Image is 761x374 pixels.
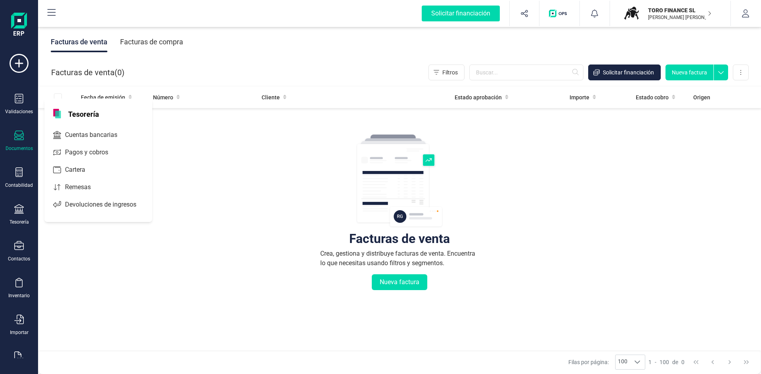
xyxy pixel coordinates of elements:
div: Tesorería [10,219,29,225]
input: Buscar... [469,65,583,80]
div: Validaciones [5,108,33,115]
div: Documentos [6,145,33,152]
p: TORO FINANCE SL [648,6,711,14]
span: Número [153,93,173,101]
button: Last Page [739,355,754,370]
span: Cuentas bancarias [62,130,132,140]
div: Crea, gestiona y distribuye facturas de venta. Encuentra lo que necesitas usando filtros y segmen... [320,249,479,268]
span: Filtros [442,68,458,76]
span: 0 [681,358,685,366]
button: TOTORO FINANCE SL[PERSON_NAME] [PERSON_NAME] VOZMEDIANO [PERSON_NAME] [620,1,721,26]
span: de [672,358,678,366]
span: 100 [660,358,669,366]
span: Origen [693,93,710,101]
div: Facturas de compra [120,32,183,52]
img: img-empty-table.svg [356,133,443,228]
span: 1 [648,358,652,366]
img: Logo de OPS [549,9,570,17]
button: Next Page [722,355,737,370]
div: Filas por página: [568,355,645,370]
div: - [648,358,685,366]
div: Facturas de venta ( ) [51,65,124,80]
div: Inventario [8,292,30,299]
span: Estado cobro [636,93,669,101]
span: Cliente [262,93,280,101]
span: Pagos y cobros [62,148,122,157]
img: Logo Finanedi [11,13,27,38]
span: Tesorería [63,109,104,118]
p: [PERSON_NAME] [PERSON_NAME] VOZMEDIANO [PERSON_NAME] [648,14,711,21]
span: Remesas [62,182,105,192]
button: Filtros [428,65,465,80]
span: Importe [570,93,589,101]
div: Contactos [8,256,30,262]
button: Logo de OPS [544,1,575,26]
button: Solicitar financiación [588,65,661,80]
div: Contabilidad [5,182,33,188]
span: 0 [117,67,122,78]
div: Solicitar financiación [422,6,500,21]
div: Facturas de venta [349,235,450,243]
span: 100 [616,355,630,369]
img: TO [623,5,640,22]
button: Previous Page [705,355,720,370]
button: Nueva factura [665,65,713,80]
span: Estado aprobación [455,93,502,101]
button: Nueva factura [372,274,427,290]
div: Importar [10,329,29,336]
span: Devoluciones de ingresos [62,200,151,209]
span: Cartera [62,165,99,175]
span: Solicitar financiación [603,68,654,76]
button: Solicitar financiación [412,1,509,26]
span: Fecha de emisión [81,93,125,101]
button: First Page [688,355,704,370]
div: Facturas de venta [51,32,107,52]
